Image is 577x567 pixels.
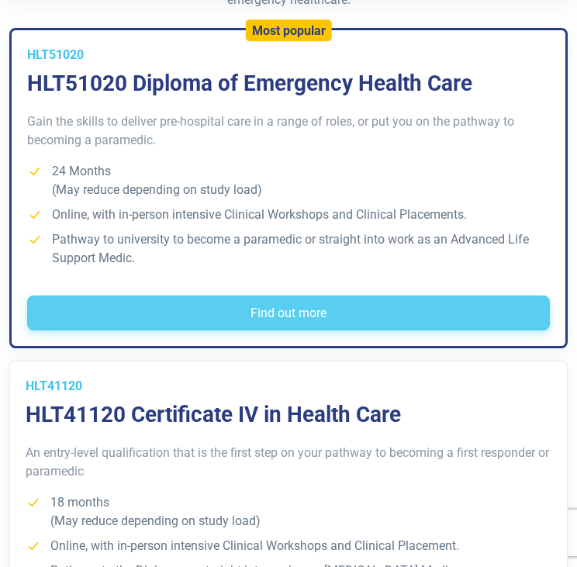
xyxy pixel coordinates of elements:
a: Most popular HLT51020 HLT51020 Diploma of Emergency Health Care Gain the skills to deliver pre-ho... [9,28,568,348]
button: Find out more [27,296,550,331]
span: HLT41120 [26,379,82,393]
li: 24 Months (May reduce depending on study load) [27,162,550,199]
li: Online, with in-person intensive Clinical Workshops and Clinical Placement. [26,537,551,555]
li: 18 months (May reduce depending on study load) [26,493,551,531]
li: Pathway to university to become a paramedic or straight into work as an Advanced Life Support Medic. [27,230,550,268]
h3: HLT51020 Diploma of Emergency Health Care [27,71,550,96]
h5: Most popular [252,23,326,38]
h3: HLT41120 Certificate IV in Health Care [26,402,551,427]
p: Gain the skills to deliver pre-hospital care in a range of roles, or put you on the pathway to be... [27,112,550,150]
span: HLT51020 [27,47,84,62]
p: An entry-level qualification that is the first step on your pathway to becoming a first responder... [26,444,551,481]
li: Online, with in-person intensive Clinical Workshops and Clinical Placements. [27,206,550,224]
